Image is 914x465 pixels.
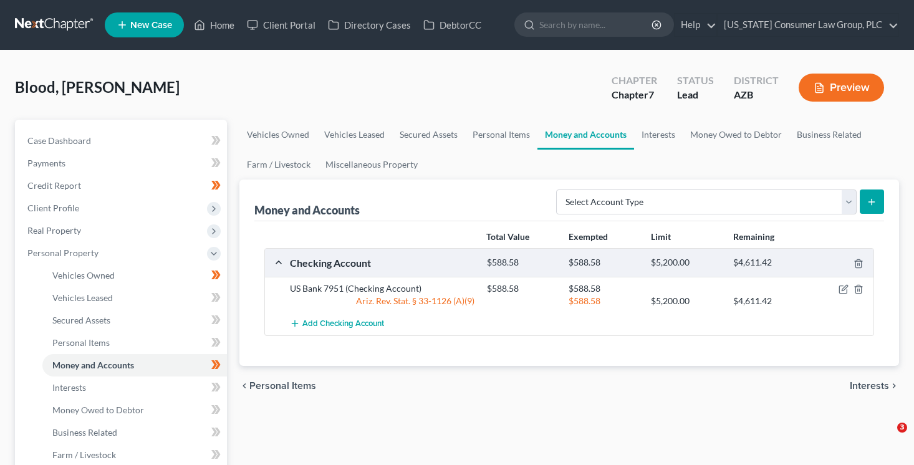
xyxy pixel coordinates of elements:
a: Directory Cases [322,14,417,36]
div: District [734,74,779,88]
button: Interests chevron_right [850,381,899,391]
div: Lead [677,88,714,102]
span: Vehicles Leased [52,292,113,303]
iframe: Intercom live chat [872,423,902,453]
div: $588.58 [562,282,645,295]
a: Money Owed to Debtor [42,399,227,421]
button: chevron_left Personal Items [239,381,316,391]
strong: Remaining [733,231,774,242]
div: $588.58 [481,282,563,295]
span: Secured Assets [52,315,110,325]
a: Secured Assets [392,120,465,150]
span: Personal Items [249,381,316,391]
a: Help [675,14,716,36]
div: US Bank 7951 (Checking Account) [284,282,481,295]
a: Interests [42,376,227,399]
a: Money and Accounts [537,120,634,150]
a: DebtorCC [417,14,488,36]
span: Credit Report [27,180,81,191]
span: Money and Accounts [52,360,134,370]
div: Ariz. Rev. Stat. § 33-1126 (A)(9) [284,295,481,307]
span: Case Dashboard [27,135,91,146]
a: Client Portal [241,14,322,36]
strong: Limit [651,231,671,242]
div: $4,611.42 [727,295,809,307]
a: Home [188,14,241,36]
a: Vehicles Owned [42,264,227,287]
div: $5,200.00 [645,257,727,269]
div: Status [677,74,714,88]
span: 3 [897,423,907,433]
a: Business Related [789,120,869,150]
div: Money and Accounts [254,203,360,218]
span: Personal Items [52,337,110,348]
a: Money Owed to Debtor [683,120,789,150]
a: Interests [634,120,683,150]
a: Vehicles Leased [317,120,392,150]
span: Vehicles Owned [52,270,115,280]
span: Payments [27,158,65,168]
a: Farm / Livestock [239,150,318,180]
div: $588.58 [562,257,645,269]
strong: Exempted [569,231,608,242]
a: Credit Report [17,175,227,197]
div: Chapter [612,88,657,102]
div: AZB [734,88,779,102]
a: [US_STATE] Consumer Law Group, PLC [718,14,898,36]
i: chevron_left [239,381,249,391]
span: Interests [52,382,86,393]
div: $588.58 [481,257,563,269]
div: $588.58 [562,295,645,307]
span: Business Related [52,427,117,438]
div: $5,200.00 [645,295,727,307]
button: Add Checking Account [290,312,384,335]
a: Vehicles Owned [239,120,317,150]
a: Secured Assets [42,309,227,332]
i: chevron_right [889,381,899,391]
div: Chapter [612,74,657,88]
span: Add Checking Account [302,319,384,329]
span: New Case [130,21,172,30]
strong: Total Value [486,231,529,242]
span: Money Owed to Debtor [52,405,144,415]
span: 7 [648,89,654,100]
span: Farm / Livestock [52,449,116,460]
span: Blood, [PERSON_NAME] [15,78,180,96]
a: Personal Items [465,120,537,150]
input: Search by name... [539,13,653,36]
span: Real Property [27,225,81,236]
a: Business Related [42,421,227,444]
a: Vehicles Leased [42,287,227,309]
a: Personal Items [42,332,227,354]
a: Miscellaneous Property [318,150,425,180]
a: Money and Accounts [42,354,227,376]
span: Client Profile [27,203,79,213]
span: Interests [850,381,889,391]
div: $4,611.42 [727,257,809,269]
button: Preview [799,74,884,102]
div: Checking Account [284,256,481,269]
a: Case Dashboard [17,130,227,152]
span: Personal Property [27,247,99,258]
a: Payments [17,152,227,175]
